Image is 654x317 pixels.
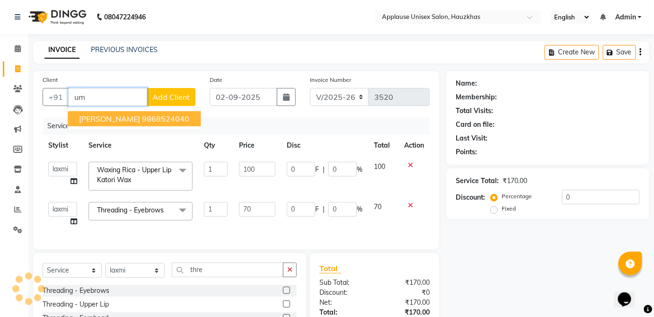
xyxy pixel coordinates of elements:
th: Total [368,135,398,156]
span: % [357,165,362,175]
button: +91 [43,88,69,106]
span: Total [319,264,341,273]
iframe: chat widget [614,279,645,308]
label: Client [43,76,58,84]
div: Sub Total: [312,278,375,288]
div: Service Total: [456,176,499,186]
div: Threading - Eyebrows [43,286,109,296]
img: logo [24,4,89,30]
div: Threading - Upper Lip [43,299,109,309]
a: x [131,176,135,184]
div: ₹170.00 [503,176,527,186]
b: 08047224946 [104,4,146,30]
span: % [357,204,362,214]
div: Discount: [312,288,375,298]
span: Add Client [152,92,190,102]
th: Service [83,135,198,156]
label: Percentage [502,192,532,201]
div: Discount: [456,193,485,203]
ngb-highlight: 9868524040 [142,114,189,123]
a: INVOICE [44,42,80,59]
span: Waxing Rica - Upper Lip Katori Wax [97,166,171,184]
label: Invoice Number [310,76,351,84]
span: 70 [374,203,381,211]
span: | [323,165,325,175]
span: | [323,204,325,214]
th: Action [398,135,430,156]
input: Search by Name/Mobile/Email/Code [68,88,147,106]
span: 100 [374,162,385,171]
button: Save [603,45,636,60]
a: x [164,206,168,214]
span: F [315,204,319,214]
div: Name: [456,79,477,88]
label: Fixed [502,204,516,213]
div: ₹170.00 [374,298,437,308]
div: Total Visits: [456,106,493,116]
div: Membership: [456,92,497,102]
th: Stylist [43,135,83,156]
span: F [315,165,319,175]
div: Services [44,117,437,135]
span: Admin [615,12,636,22]
button: Add Client [147,88,195,106]
th: Qty [198,135,233,156]
div: Card on file: [456,120,495,130]
label: Date [210,76,222,84]
th: Disc [281,135,368,156]
input: Search or Scan [172,263,283,277]
button: Create New [545,45,599,60]
div: Net: [312,298,375,308]
div: Last Visit: [456,133,487,143]
div: ₹0 [374,288,437,298]
a: PREVIOUS INVOICES [91,45,158,54]
div: Points: [456,147,477,157]
div: ₹170.00 [374,278,437,288]
th: Price [233,135,281,156]
span: Threading - Eyebrows [97,206,164,214]
span: [PERSON_NAME] [79,114,140,123]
